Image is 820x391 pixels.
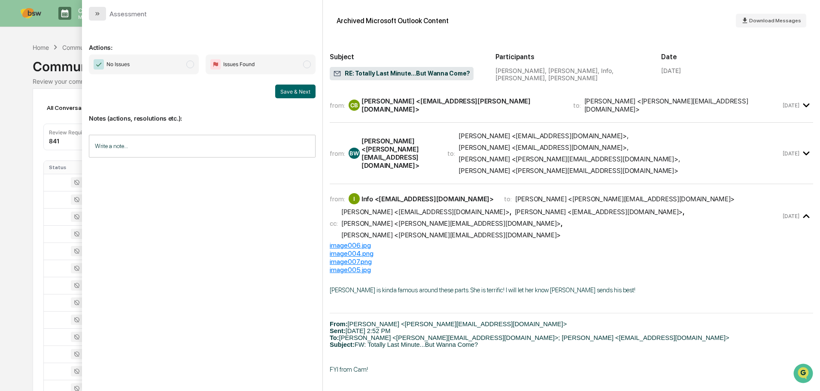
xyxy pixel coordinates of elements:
[29,66,141,74] div: Start new chat
[495,53,647,61] h2: Participants
[330,334,339,341] b: To:
[330,219,338,227] span: cc:
[33,78,787,85] div: Review your communication records across channels
[515,195,735,203] div: [PERSON_NAME] <[PERSON_NAME][EMAIL_ADDRESS][DOMAIN_NAME]>
[515,208,685,216] span: ,
[330,327,346,334] b: Sent:
[783,213,799,219] time: Monday, August 18, 2025 at 3:11:19 PM
[61,145,104,152] a: Powered byPylon
[71,108,106,117] span: Attestations
[661,67,681,74] div: [DATE]
[337,17,449,25] div: Archived Microsoft Outlook Content
[109,10,147,18] div: Assessment
[495,67,647,82] div: [PERSON_NAME], [PERSON_NAME], Info, [PERSON_NAME], [PERSON_NAME]
[330,321,729,348] span: [PERSON_NAME] <[PERSON_NAME][EMAIL_ADDRESS][DOMAIN_NAME]> [DATE] 2:52 PM [PERSON_NAME] <[PERSON_N...
[361,97,563,113] div: [PERSON_NAME] <[EMAIL_ADDRESS][PERSON_NAME][DOMAIN_NAME]>
[330,341,355,348] b: Subject:
[22,39,142,48] input: Clear
[71,7,115,14] p: Calendar
[459,143,628,152] div: [PERSON_NAME] <[EMAIL_ADDRESS][DOMAIN_NAME]> ,
[459,155,680,163] div: [PERSON_NAME] <[PERSON_NAME][EMAIL_ADDRESS][DOMAIN_NAME]> ,
[341,231,561,239] div: [PERSON_NAME] <[PERSON_NAME][EMAIL_ADDRESS][DOMAIN_NAME]>
[341,219,562,227] span: ,
[349,193,360,204] div: I
[349,148,360,159] div: BW
[29,74,109,81] div: We're available if you need us!
[21,8,41,18] img: logo
[330,321,348,327] span: From:
[275,85,316,98] button: Save & Next
[330,149,345,158] span: from:
[71,14,115,20] p: Manage Tasks
[504,195,512,203] span: to:
[330,286,635,294] span: [PERSON_NAME] is kinda famous around these parts. She is terrific! I will let her know [PERSON_NA...
[330,249,813,258] div: image004.png
[341,219,561,227] div: [PERSON_NAME] <[PERSON_NAME][EMAIL_ADDRESS][DOMAIN_NAME]>
[223,60,255,69] span: Issues Found
[330,266,813,274] div: image005.jpg
[749,18,801,24] span: Download Messages
[5,105,59,120] a: 🖐️Preclearance
[146,68,156,79] button: Start new chat
[49,129,90,136] div: Review Required
[210,59,221,70] img: Flag
[59,105,110,120] a: 🗄️Attestations
[330,241,813,249] div: image006.jpg
[573,101,581,109] span: to:
[33,44,49,51] div: Home
[89,104,316,122] p: Notes (actions, resolutions etc.):
[89,33,316,51] p: Actions:
[447,149,455,158] span: to:
[783,102,799,109] time: Friday, August 15, 2025 at 3:09:51 PM
[459,167,678,175] div: [PERSON_NAME] <[PERSON_NAME][EMAIL_ADDRESS][DOMAIN_NAME]>
[17,124,54,133] span: Data Lookup
[341,208,510,216] div: [PERSON_NAME] <[EMAIL_ADDRESS][DOMAIN_NAME]>
[515,208,683,216] div: [PERSON_NAME] <[EMAIL_ADDRESS][DOMAIN_NAME]>
[5,121,58,136] a: 🔎Data Lookup
[341,208,511,216] span: ,
[33,52,787,74] div: Communications Archive
[49,137,59,145] div: 841
[106,60,130,69] span: No Issues
[9,109,15,116] div: 🖐️
[330,53,482,61] h2: Subject
[43,101,108,115] div: All Conversations
[361,137,437,170] div: [PERSON_NAME] <[PERSON_NAME][EMAIL_ADDRESS][DOMAIN_NAME]>
[85,145,104,152] span: Pylon
[330,101,345,109] span: from:
[44,161,100,174] th: Status
[783,150,799,157] time: Monday, August 18, 2025 at 2:52:14 PM
[9,66,24,81] img: 1746055101610-c473b297-6a78-478c-a979-82029cc54cd1
[94,59,104,70] img: Checkmark
[330,366,368,373] span: FYI from Cam!
[361,195,494,203] div: Info <[EMAIL_ADDRESS][DOMAIN_NAME]>
[17,108,55,117] span: Preclearance
[333,70,470,78] span: RE: Totally Last Minute...But Wanna Come?
[349,100,360,111] div: CB
[793,363,816,386] iframe: Open customer support
[330,258,813,266] div: image007.png
[9,18,156,32] p: How can we help?
[459,132,628,140] div: [PERSON_NAME] <[EMAIL_ADDRESS][DOMAIN_NAME]> ,
[330,195,345,203] span: from:
[62,44,132,51] div: Communications Archive
[9,125,15,132] div: 🔎
[62,109,69,116] div: 🗄️
[736,14,806,27] button: Download Messages
[661,53,813,61] h2: Date
[584,97,781,113] div: [PERSON_NAME] <[PERSON_NAME][EMAIL_ADDRESS][DOMAIN_NAME]>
